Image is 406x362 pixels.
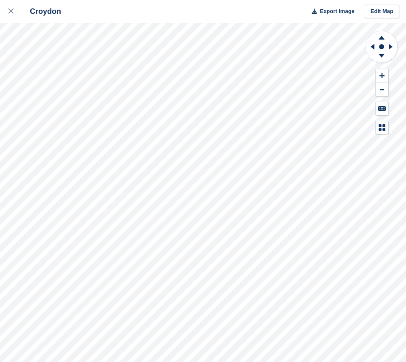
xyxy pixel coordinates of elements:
[376,83,388,97] button: Zoom Out
[376,120,388,134] button: Map Legend
[22,6,61,16] div: Croydon
[320,7,354,16] span: Export Image
[376,101,388,115] button: Keyboard Shortcuts
[376,69,388,83] button: Zoom In
[307,5,355,19] button: Export Image
[365,5,399,19] a: Edit Map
